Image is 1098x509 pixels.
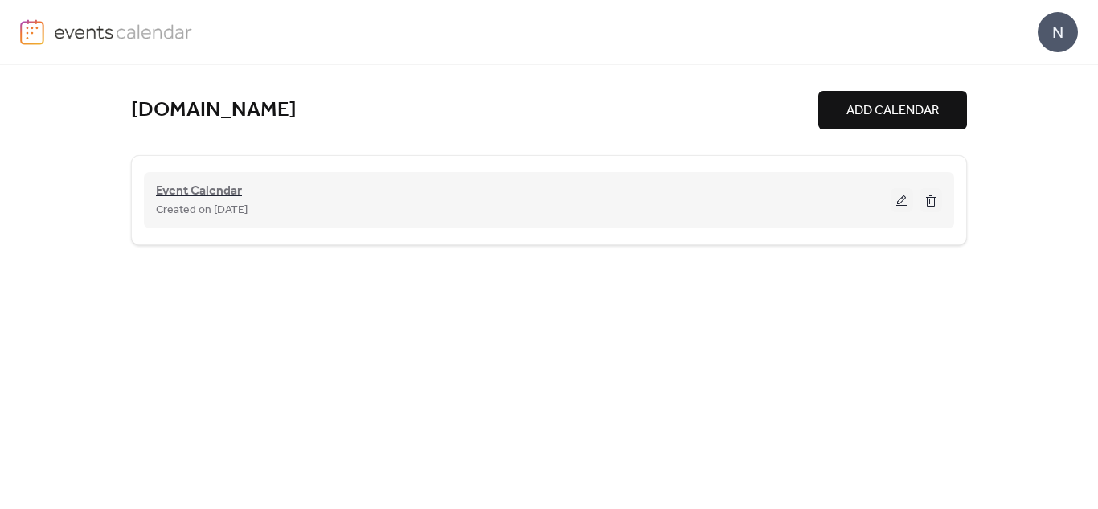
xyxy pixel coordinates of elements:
button: ADD CALENDAR [818,91,967,129]
span: Created on [DATE] [156,201,248,220]
a: Event Calendar [156,187,242,196]
img: logo [20,19,44,45]
span: Event Calendar [156,182,242,201]
img: logo-type [54,19,193,43]
span: ADD CALENDAR [846,101,939,121]
div: N [1038,12,1078,52]
a: [DOMAIN_NAME] [131,97,297,124]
